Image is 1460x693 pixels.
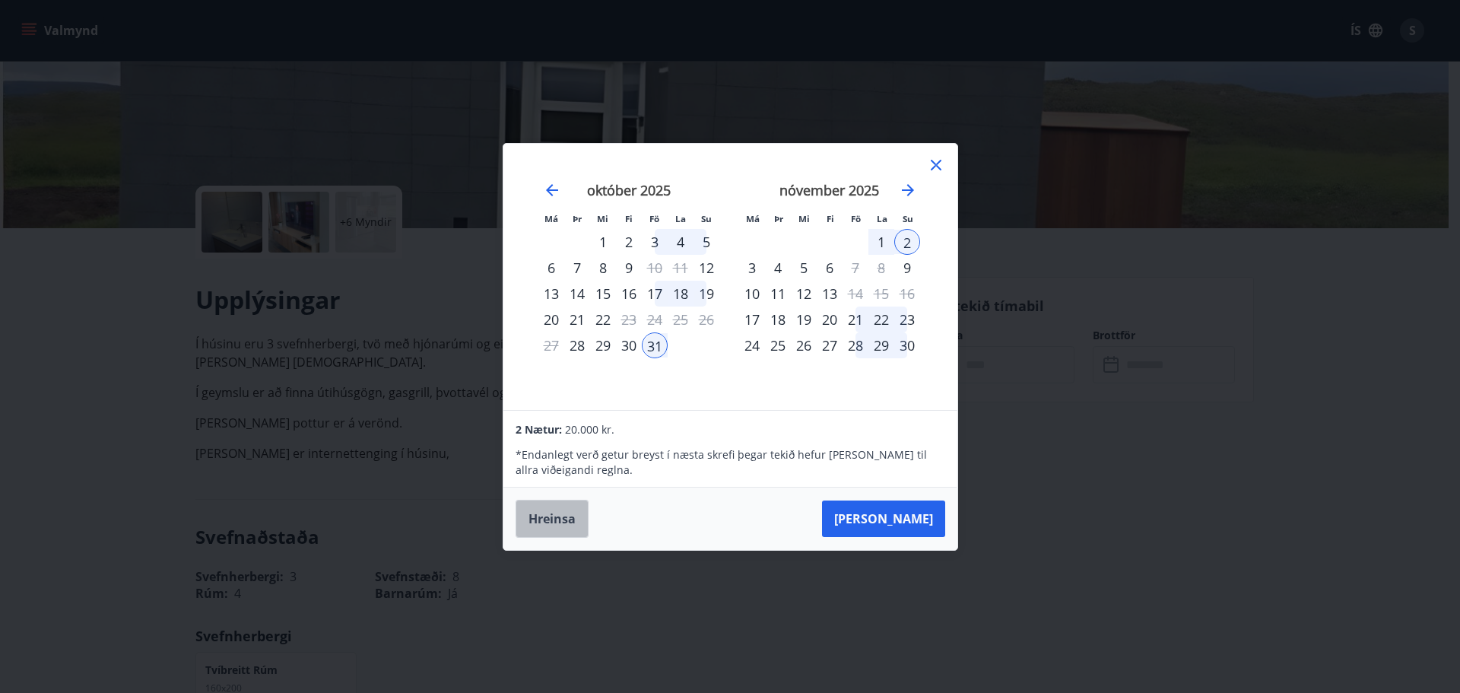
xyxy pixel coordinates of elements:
[538,281,564,307] td: Choose mánudagur, 13. október 2025 as your check-in date. It’s available.
[791,332,817,358] div: 26
[868,229,894,255] td: Selected. laugardagur, 1. nóvember 2025
[516,500,589,538] button: Hreinsa
[791,307,817,332] td: Choose miðvikudagur, 19. nóvember 2025 as your check-in date. It’s available.
[565,422,614,437] span: 20.000 kr.
[894,332,920,358] div: 30
[516,447,944,478] p: * Endanlegt verð getur breyst í næsta skrefi þegar tekið hefur [PERSON_NAME] til allra viðeigandi...
[894,332,920,358] td: Choose sunnudagur, 30. nóvember 2025 as your check-in date. It’s available.
[779,181,879,199] strong: nóvember 2025
[538,255,564,281] td: Choose mánudagur, 6. október 2025 as your check-in date. It’s available.
[522,162,939,392] div: Calendar
[642,281,668,307] div: 17
[616,281,642,307] td: Choose fimmtudagur, 16. október 2025 as your check-in date. It’s available.
[693,229,719,255] div: 5
[616,255,642,281] td: Choose fimmtudagur, 9. október 2025 as your check-in date. It’s available.
[668,281,693,307] div: 18
[739,281,765,307] td: Choose mánudagur, 10. nóvember 2025 as your check-in date. It’s available.
[590,332,616,358] div: 29
[817,281,843,307] div: 13
[894,255,920,281] td: Choose sunnudagur, 9. nóvember 2025 as your check-in date. It’s available.
[791,332,817,358] td: Choose miðvikudagur, 26. nóvember 2025 as your check-in date. It’s available.
[668,229,693,255] td: Choose laugardagur, 4. október 2025 as your check-in date. It’s available.
[616,307,642,332] td: Choose fimmtudagur, 23. október 2025 as your check-in date. It’s available.
[765,307,791,332] div: 18
[877,213,887,224] small: La
[616,255,642,281] div: 9
[765,255,791,281] div: 4
[590,307,616,332] div: 22
[739,332,765,358] td: Choose mánudagur, 24. nóvember 2025 as your check-in date. It’s available.
[616,281,642,307] div: 16
[894,229,920,255] td: Selected as end date. sunnudagur, 2. nóvember 2025
[642,281,668,307] td: Choose föstudagur, 17. október 2025 as your check-in date. It’s available.
[693,255,719,281] td: Choose sunnudagur, 12. október 2025 as your check-in date. It’s available.
[746,213,760,224] small: Má
[817,307,843,332] td: Choose fimmtudagur, 20. nóvember 2025 as your check-in date. It’s available.
[642,332,668,358] div: 31
[843,281,868,307] td: Choose föstudagur, 14. nóvember 2025 as your check-in date. It’s available.
[564,281,590,307] td: Choose þriðjudagur, 14. október 2025 as your check-in date. It’s available.
[625,213,633,224] small: Fi
[642,255,668,281] div: Aðeins útritun í boði
[817,255,843,281] div: 6
[543,181,561,199] div: Move backward to switch to the previous month.
[590,307,616,332] td: Choose miðvikudagur, 22. október 2025 as your check-in date. It’s available.
[894,281,920,307] td: Not available. sunnudagur, 16. nóvember 2025
[868,332,894,358] td: Choose laugardagur, 29. nóvember 2025 as your check-in date. It’s available.
[843,255,868,281] div: Aðeins útritun í boði
[642,229,668,255] div: 3
[739,307,765,332] td: Choose mánudagur, 17. nóvember 2025 as your check-in date. It’s available.
[765,332,791,358] td: Choose þriðjudagur, 25. nóvember 2025 as your check-in date. It’s available.
[822,501,945,537] button: [PERSON_NAME]
[894,307,920,332] td: Choose sunnudagur, 23. nóvember 2025 as your check-in date. It’s available.
[868,332,894,358] div: 29
[544,213,558,224] small: Má
[817,332,843,358] td: Choose fimmtudagur, 27. nóvember 2025 as your check-in date. It’s available.
[817,307,843,332] div: 20
[668,307,693,332] td: Not available. laugardagur, 25. október 2025
[739,332,765,358] div: 24
[616,307,642,332] div: Aðeins útritun í boði
[590,281,616,307] td: Choose miðvikudagur, 15. október 2025 as your check-in date. It’s available.
[868,255,894,281] td: Not available. laugardagur, 8. nóvember 2025
[616,229,642,255] div: 2
[564,307,590,332] div: 21
[693,281,719,307] div: 19
[868,229,894,255] div: 1
[693,229,719,255] td: Choose sunnudagur, 5. október 2025 as your check-in date. It’s available.
[587,181,671,199] strong: október 2025
[817,255,843,281] td: Choose fimmtudagur, 6. nóvember 2025 as your check-in date. It’s available.
[798,213,810,224] small: Mi
[765,281,791,307] div: 11
[701,213,712,224] small: Su
[791,281,817,307] td: Choose miðvikudagur, 12. nóvember 2025 as your check-in date. It’s available.
[590,255,616,281] td: Choose miðvikudagur, 8. október 2025 as your check-in date. It’s available.
[843,307,868,332] td: Choose föstudagur, 21. nóvember 2025 as your check-in date. It’s available.
[903,213,913,224] small: Su
[616,332,642,358] div: 30
[817,281,843,307] td: Choose fimmtudagur, 13. nóvember 2025 as your check-in date. It’s available.
[765,255,791,281] td: Choose þriðjudagur, 4. nóvember 2025 as your check-in date. It’s available.
[564,255,590,281] td: Choose þriðjudagur, 7. október 2025 as your check-in date. It’s available.
[791,281,817,307] div: 12
[642,307,668,332] td: Not available. föstudagur, 24. október 2025
[827,213,834,224] small: Fi
[590,229,616,255] div: 1
[894,307,920,332] div: 23
[843,332,868,358] div: 28
[538,307,564,332] td: Choose mánudagur, 20. október 2025 as your check-in date. It’s available.
[693,281,719,307] td: Choose sunnudagur, 19. október 2025 as your check-in date. It’s available.
[765,281,791,307] td: Choose þriðjudagur, 11. nóvember 2025 as your check-in date. It’s available.
[739,255,765,281] div: 3
[590,255,616,281] div: 8
[649,213,659,224] small: Fö
[564,255,590,281] div: 7
[538,307,564,332] div: 20
[843,307,868,332] div: 21
[590,281,616,307] div: 15
[675,213,686,224] small: La
[843,281,868,307] div: Aðeins útritun í boði
[642,255,668,281] td: Choose föstudagur, 10. október 2025 as your check-in date. It’s available.
[843,255,868,281] td: Choose föstudagur, 7. nóvember 2025 as your check-in date. It’s available.
[538,332,564,358] td: Not available. mánudagur, 27. október 2025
